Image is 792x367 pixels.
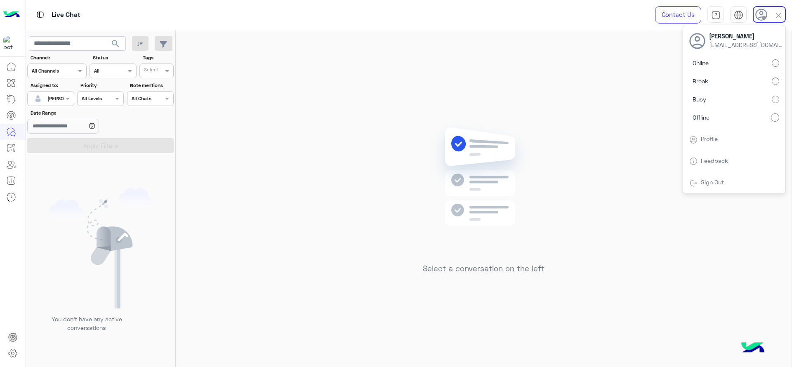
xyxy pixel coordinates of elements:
div: Select [143,66,159,75]
span: Online [693,59,709,67]
label: Date Range [31,109,123,117]
span: Offline [693,113,709,122]
a: Sign Out [701,179,724,186]
img: no messages [424,121,543,258]
a: Contact Us [655,6,701,24]
label: Priority [80,82,123,89]
img: hulul-logo.png [738,334,767,363]
input: Busy [772,96,779,103]
input: Online [772,59,779,67]
img: tab [711,10,721,20]
img: 317874714732967 [3,36,18,51]
label: Assigned to: [31,82,73,89]
img: defaultAdmin.png [32,93,44,104]
h5: Select a conversation on the left [423,264,544,273]
a: Profile [701,135,718,142]
img: tab [35,9,45,20]
a: tab [707,6,724,24]
input: Offline [771,113,779,122]
img: tab [734,10,743,20]
label: Note mentions [130,82,172,89]
label: Channel: [31,54,86,61]
label: Status [93,54,135,61]
span: Busy [693,95,706,104]
label: Tags [143,54,173,61]
button: Apply Filters [27,138,174,153]
input: Break [772,78,779,85]
span: search [111,39,120,49]
button: search [106,36,126,54]
img: tab [689,157,698,165]
span: Break [693,77,708,85]
img: tab [689,136,698,144]
img: close [774,11,783,20]
p: Live Chat [52,9,80,21]
img: tab [689,179,698,187]
span: [EMAIL_ADDRESS][DOMAIN_NAME] [709,40,783,49]
img: empty users [49,188,153,308]
a: Feedback [701,157,728,164]
p: You don’t have any active conversations [45,315,128,332]
img: Logo [3,6,20,24]
span: [PERSON_NAME] [709,32,783,40]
